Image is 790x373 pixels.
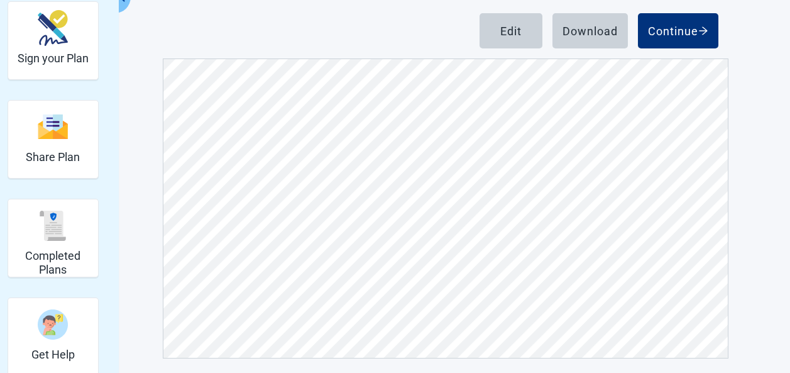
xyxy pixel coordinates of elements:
div: Continue [648,25,708,37]
button: Continue arrow-right [638,13,718,48]
h2: Share Plan [26,150,80,164]
h2: Get Help [31,348,75,362]
button: Download [552,13,628,48]
div: Edit [500,25,522,37]
div: Share Plan [8,100,99,179]
img: Share Plan [38,113,68,140]
h2: Completed Plans [13,249,93,276]
img: Sign your Plan [38,10,68,46]
div: Sign your Plan [8,1,99,80]
div: Completed Plans [8,199,99,277]
button: Edit [480,13,542,48]
span: arrow-right [698,26,708,36]
h2: Sign your Plan [18,52,89,65]
div: Download [562,25,618,37]
img: Completed Plans [38,211,68,241]
img: Get Help [38,309,68,340]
